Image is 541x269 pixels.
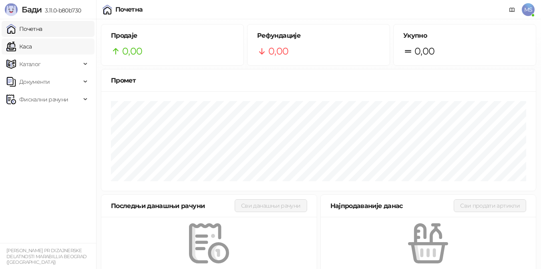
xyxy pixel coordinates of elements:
[122,44,142,59] span: 0,00
[414,44,434,59] span: 0,00
[6,38,32,55] a: Каса
[19,91,68,107] span: Фискални рачуни
[257,31,380,40] h5: Рефундације
[6,248,86,265] small: [PERSON_NAME] PR DIZAJNERSKE DELATNOSTI MARABILLIA BEOGRAD ([GEOGRAPHIC_DATA])
[5,3,18,16] img: Logo
[403,31,526,40] h5: Укупно
[6,21,42,37] a: Почетна
[454,199,526,212] button: Сви продати артикли
[506,3,519,16] a: Документација
[19,74,50,90] span: Документи
[42,7,81,14] span: 3.11.0-b80b730
[268,44,288,59] span: 0,00
[522,3,535,16] span: MS
[22,5,42,14] span: Бади
[19,56,41,72] span: Каталог
[115,6,143,13] div: Почетна
[111,201,235,211] div: Последњи данашњи рачуни
[111,31,234,40] h5: Продаје
[235,199,307,212] button: Сви данашњи рачуни
[330,201,454,211] div: Најпродаваније данас
[111,75,526,85] div: Промет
